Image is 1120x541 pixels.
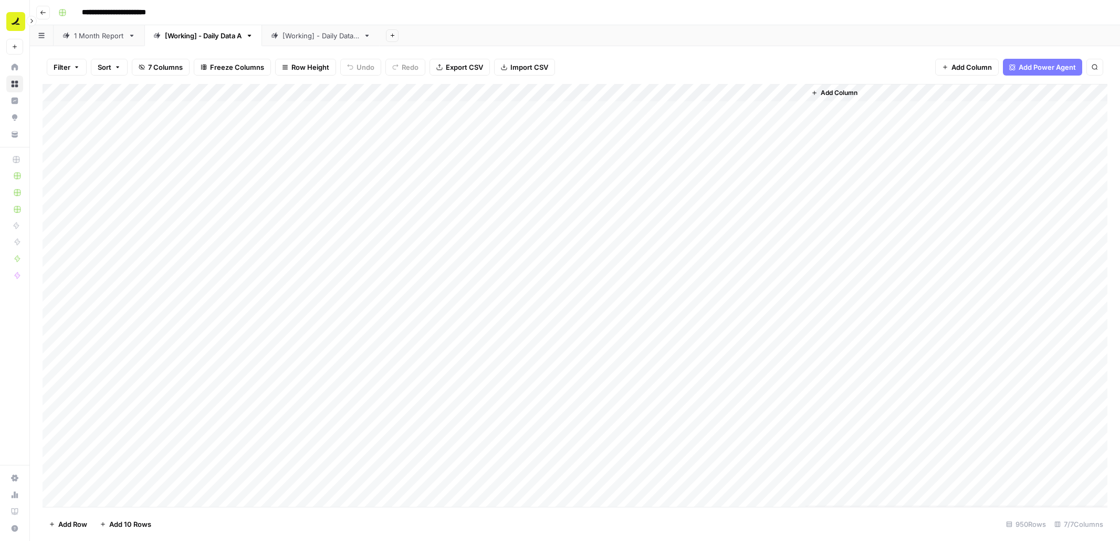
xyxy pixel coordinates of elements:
span: Row Height [291,62,329,72]
div: 1 Month Report [74,30,124,41]
span: Export CSV [446,62,483,72]
div: 7/7 Columns [1050,516,1107,533]
span: Filter [54,62,70,72]
button: Import CSV [494,59,555,76]
a: Opportunities [6,109,23,126]
a: Browse [6,76,23,92]
span: Redo [402,62,418,72]
a: [Working] - Daily Data A [144,25,262,46]
span: Add Row [58,519,87,529]
button: Workspace: Ramp [6,8,23,35]
div: [Working] - Daily Data B [282,30,359,41]
button: Add Column [935,59,999,76]
a: Usage [6,486,23,503]
button: Add 10 Rows [93,516,158,533]
div: [Working] - Daily Data A [165,30,242,41]
span: Undo [357,62,374,72]
button: Add Column [807,86,862,100]
button: Freeze Columns [194,59,271,76]
a: Home [6,59,23,76]
button: Row Height [275,59,336,76]
span: Import CSV [510,62,548,72]
button: Add Power Agent [1003,59,1082,76]
a: Settings [6,470,23,486]
button: Filter [47,59,87,76]
button: Sort [91,59,128,76]
button: Export CSV [430,59,490,76]
a: Insights [6,92,23,109]
span: 7 Columns [148,62,183,72]
button: Add Row [43,516,93,533]
button: 7 Columns [132,59,190,76]
button: Redo [385,59,425,76]
img: Ramp Logo [6,12,25,31]
a: Your Data [6,126,23,143]
a: 1 Month Report [54,25,144,46]
span: Add Column [951,62,992,72]
button: Help + Support [6,520,23,537]
span: Add Column [821,88,857,98]
span: Freeze Columns [210,62,264,72]
div: 950 Rows [1002,516,1050,533]
button: Undo [340,59,381,76]
span: Sort [98,62,111,72]
a: Learning Hub [6,503,23,520]
span: Add Power Agent [1019,62,1076,72]
span: Add 10 Rows [109,519,151,529]
a: [Working] - Daily Data B [262,25,380,46]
